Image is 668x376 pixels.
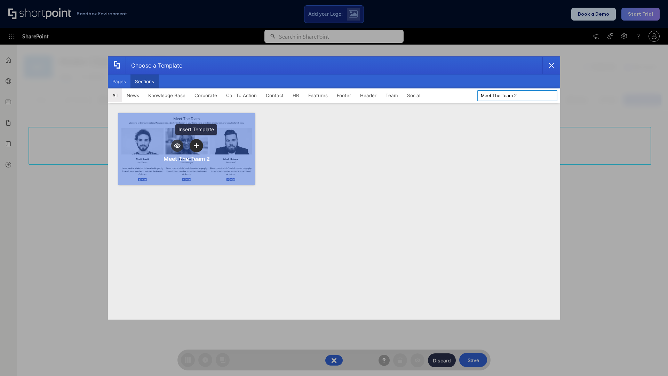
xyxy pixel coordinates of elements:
[144,88,190,102] button: Knowledge Base
[126,57,182,74] div: Choose a Template
[108,75,130,88] button: Pages
[122,88,144,102] button: News
[288,88,304,102] button: HR
[108,88,122,102] button: All
[403,88,425,102] button: Social
[332,88,356,102] button: Footer
[633,343,668,376] iframe: Chat Widget
[477,90,557,101] input: Search
[261,88,288,102] button: Contact
[164,155,210,162] div: Meet The Team 2
[356,88,381,102] button: Header
[381,88,403,102] button: Team
[190,88,222,102] button: Corporate
[108,56,560,320] div: template selector
[130,75,159,88] button: Sections
[222,88,261,102] button: Call To Action
[304,88,332,102] button: Features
